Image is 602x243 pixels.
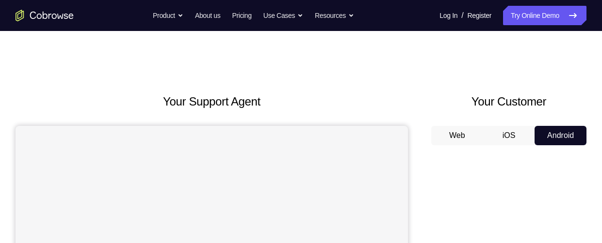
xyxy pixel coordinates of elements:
[431,126,483,145] button: Web
[153,6,183,25] button: Product
[439,6,457,25] a: Log In
[535,126,586,145] button: Android
[468,6,491,25] a: Register
[483,126,535,145] button: iOS
[503,6,586,25] a: Try Online Demo
[431,93,586,110] h2: Your Customer
[232,6,251,25] a: Pricing
[195,6,220,25] a: About us
[16,10,74,21] a: Go to the home page
[16,93,408,110] h2: Your Support Agent
[315,6,354,25] button: Resources
[461,10,463,21] span: /
[263,6,303,25] button: Use Cases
